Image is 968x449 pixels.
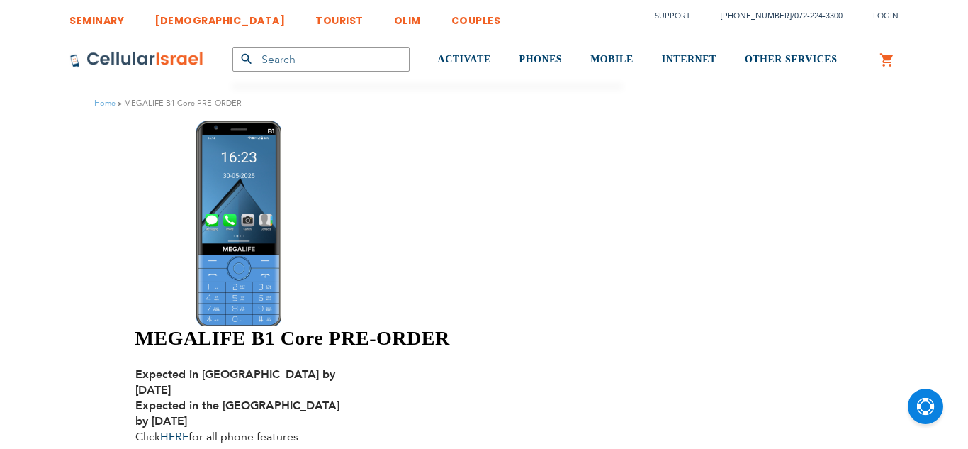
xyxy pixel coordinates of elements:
a: ACTIVATE [438,33,491,87]
span: INTERNET [662,54,716,65]
a: 072-224-3300 [794,11,843,21]
span: OTHER SERVICES [745,54,838,65]
a: [DEMOGRAPHIC_DATA] [154,4,285,30]
span: ACTIVATE [438,54,491,65]
span: MOBILE [590,54,634,65]
img: Cellular Israel Logo [69,51,204,68]
a: INTERNET [662,33,716,87]
h1: MEGALIFE B1 Core PRE-ORDER [135,326,632,350]
span: PHONES [519,54,563,65]
img: MEGALIFE B1 Core PRE-ORDER [196,121,281,326]
a: COUPLES [451,4,501,30]
a: [PHONE_NUMBER] [721,11,792,21]
a: Home [94,98,116,109]
input: Search [232,47,410,72]
div: Click for all phone features [135,367,355,445]
a: MOBILE [590,33,634,87]
a: Support [655,11,690,21]
li: / [707,6,843,26]
li: MEGALIFE B1 Core PRE-ORDER [116,96,242,110]
a: PHONES [519,33,563,87]
a: OLIM [394,4,421,30]
span: Login [873,11,899,21]
a: OTHER SERVICES [745,33,838,87]
a: TOURIST [315,4,364,30]
strong: Expected in [GEOGRAPHIC_DATA] by [DATE] Expected in the [GEOGRAPHIC_DATA] by [DATE] [135,367,339,429]
a: HERE [160,429,188,445]
a: SEMINARY [69,4,124,30]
